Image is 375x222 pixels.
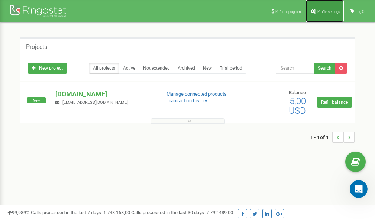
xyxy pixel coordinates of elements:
[216,63,246,74] a: Trial period
[27,97,46,103] span: New
[62,100,128,105] span: [EMAIL_ADDRESS][DOMAIN_NAME]
[356,10,368,14] span: Log Out
[276,63,314,74] input: Search
[131,210,233,215] span: Calls processed in the last 30 days :
[31,210,130,215] span: Calls processed in the last 7 days :
[26,44,47,50] h5: Projects
[167,98,207,103] a: Transaction history
[206,210,233,215] u: 7 792 489,00
[289,96,306,116] span: 5,00 USD
[314,63,336,74] button: Search
[174,63,199,74] a: Archived
[310,132,332,143] span: 1 - 1 of 1
[167,91,227,97] a: Manage connected products
[350,180,368,198] iframe: Intercom live chat
[139,63,174,74] a: Not extended
[28,63,67,74] a: New project
[119,63,139,74] a: Active
[55,89,154,99] p: [DOMAIN_NAME]
[275,10,301,14] span: Referral program
[289,90,306,95] span: Balance
[317,97,352,108] a: Refill balance
[103,210,130,215] u: 1 743 163,00
[199,63,216,74] a: New
[317,10,340,14] span: Profile settings
[89,63,119,74] a: All projects
[310,124,355,150] nav: ...
[7,210,30,215] span: 99,989%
